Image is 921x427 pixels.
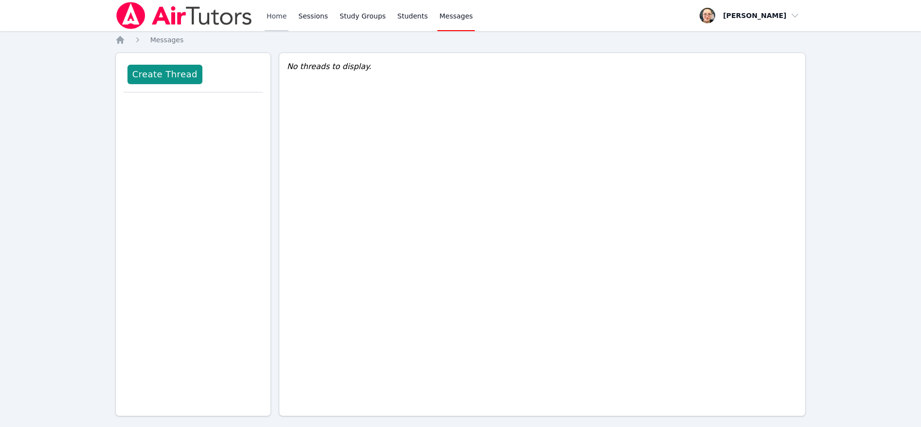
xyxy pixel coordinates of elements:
img: Air Tutors [115,2,253,29]
button: Create Thread [127,65,202,84]
span: Messages [439,11,473,21]
span: Messages [150,36,184,44]
a: Messages [150,35,184,45]
nav: Breadcrumb [115,35,806,45]
div: No threads to display. [287,61,798,72]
